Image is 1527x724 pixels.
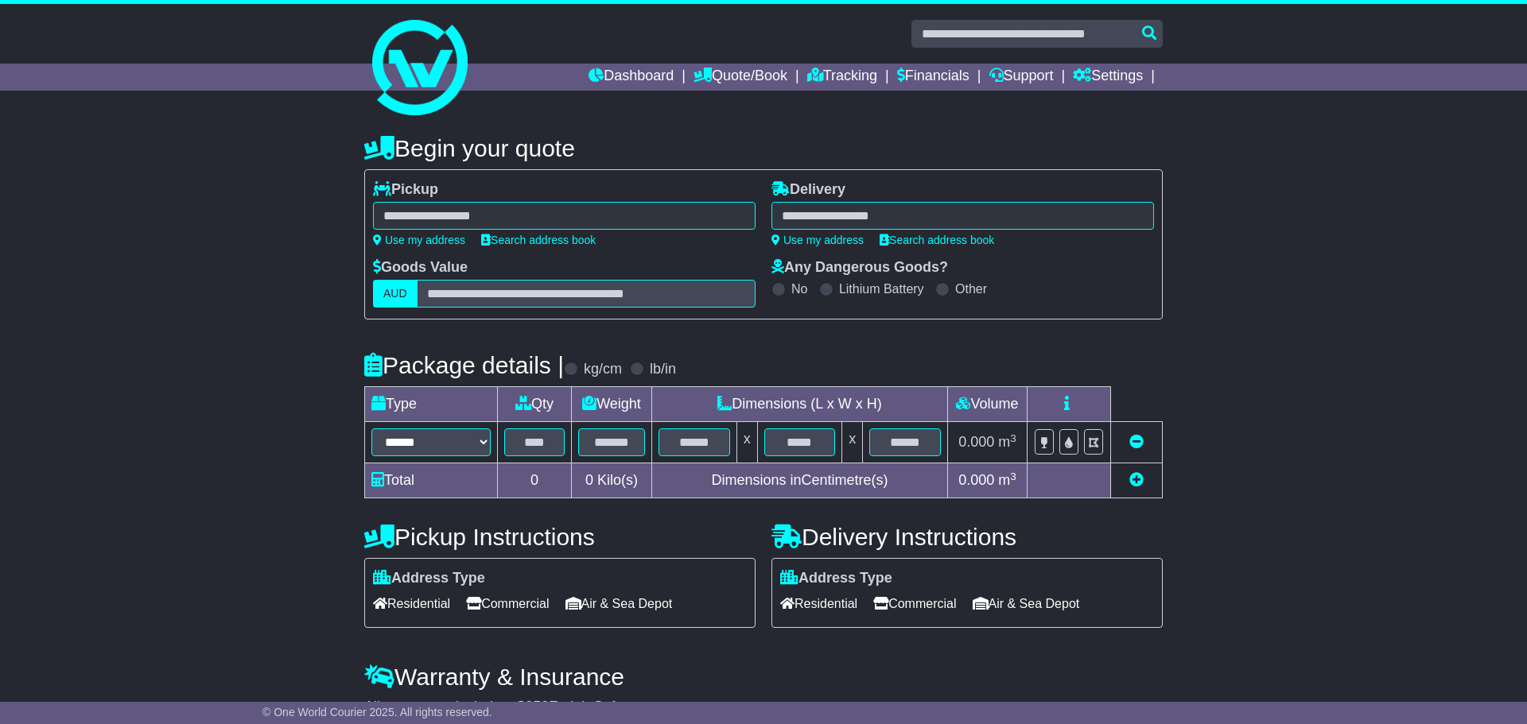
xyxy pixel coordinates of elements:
span: © One World Courier 2025. All rights reserved. [262,706,492,718]
span: Residential [373,591,450,616]
td: Dimensions in Centimetre(s) [651,463,947,498]
td: x [842,422,863,463]
label: Any Dangerous Goods? [771,259,948,277]
h4: Package details | [364,352,564,378]
label: Address Type [373,570,485,587]
a: Search address book [880,234,994,246]
span: Commercial [873,591,956,616]
label: Goods Value [373,259,468,277]
td: Type [365,387,498,422]
label: Pickup [373,181,438,199]
a: Dashboard [589,64,674,91]
span: Residential [780,591,857,616]
td: Volume [947,387,1027,422]
label: AUD [373,280,418,308]
h4: Begin your quote [364,135,1163,161]
label: Lithium Battery [839,281,924,296]
span: Air & Sea Depot [973,591,1080,616]
span: Air & Sea Depot [565,591,673,616]
td: 0 [498,463,572,498]
a: Financials [897,64,969,91]
td: Weight [572,387,652,422]
sup: 3 [1010,470,1016,482]
a: Search address book [481,234,596,246]
h4: Warranty & Insurance [364,664,1163,690]
div: All our quotes include a $ FreightSafe warranty. [364,699,1163,716]
a: Remove this item [1129,434,1144,450]
label: kg/cm [584,361,622,378]
a: Use my address [373,234,465,246]
label: No [791,281,807,296]
td: Total [365,463,498,498]
label: Address Type [780,570,892,587]
h4: Delivery Instructions [771,524,1163,550]
span: 0.000 [958,472,994,488]
span: m [998,434,1016,450]
label: Delivery [771,181,845,199]
h4: Pickup Instructions [364,524,756,550]
span: 0.000 [958,434,994,450]
a: Tracking [807,64,877,91]
span: Commercial [466,591,549,616]
a: Use my address [771,234,864,246]
a: Support [989,64,1054,91]
a: Settings [1073,64,1143,91]
td: x [736,422,757,463]
td: Qty [498,387,572,422]
td: Kilo(s) [572,463,652,498]
span: 0 [585,472,593,488]
a: Quote/Book [694,64,787,91]
td: Dimensions (L x W x H) [651,387,947,422]
span: 250 [525,699,549,714]
span: m [998,472,1016,488]
label: Other [955,281,987,296]
sup: 3 [1010,432,1016,444]
label: lb/in [650,361,676,378]
a: Add new item [1129,472,1144,488]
